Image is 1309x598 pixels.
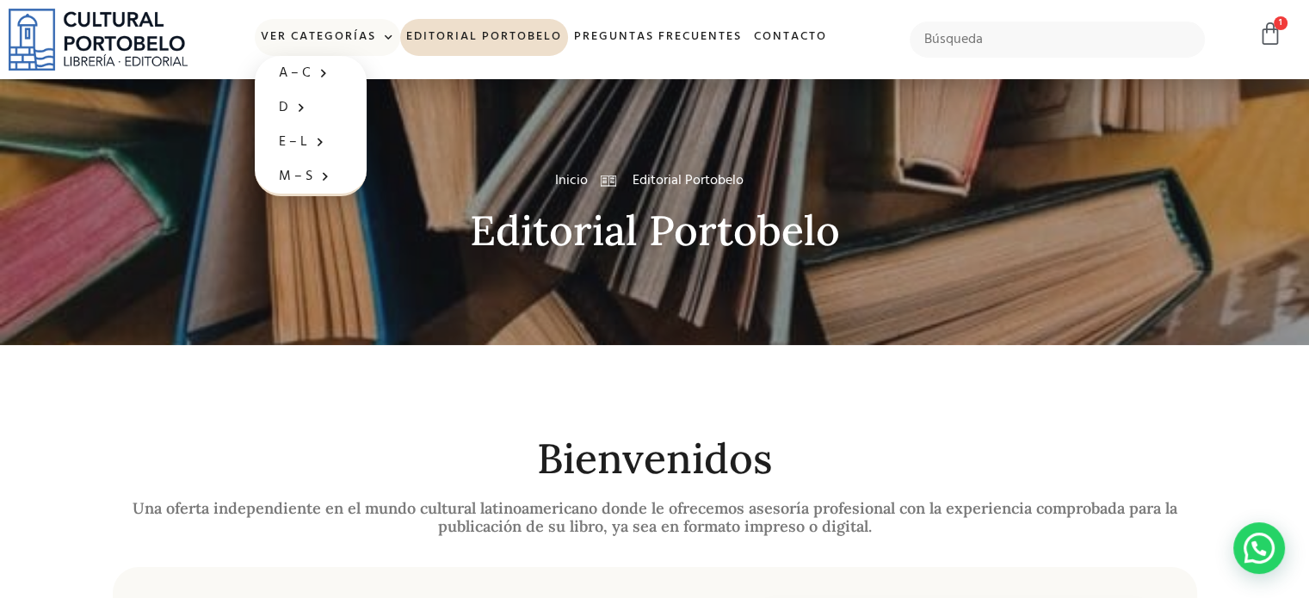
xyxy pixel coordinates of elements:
a: Preguntas frecuentes [568,19,748,56]
h2: Una oferta independiente en el mundo cultural latinoamericano donde le ofrecemos asesoría profesi... [113,499,1197,536]
a: D [255,90,367,125]
a: M – S [255,159,367,194]
a: E – L [255,125,367,159]
a: Contacto [748,19,833,56]
span: 1 [1274,16,1287,30]
a: A – C [255,56,367,90]
input: Búsqueda [910,22,1205,58]
a: 1 [1258,22,1282,46]
ul: Ver Categorías [255,56,367,196]
span: Editorial Portobelo [628,170,744,191]
a: Ver Categorías [255,19,400,56]
h2: Editorial Portobelo [113,208,1197,254]
h2: Bienvenidos [113,436,1197,482]
a: Inicio [555,170,588,191]
a: Editorial Portobelo [400,19,568,56]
